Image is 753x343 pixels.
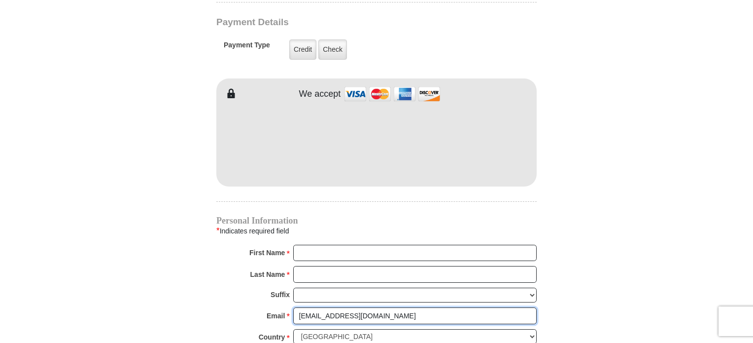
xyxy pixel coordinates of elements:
h4: We accept [299,89,341,100]
strong: First Name [249,246,285,260]
h5: Payment Type [224,41,270,54]
h3: Payment Details [216,17,468,28]
strong: Suffix [271,288,290,302]
strong: Last Name [250,267,285,281]
label: Check [318,39,347,60]
label: Credit [289,39,316,60]
div: Indicates required field [216,225,537,237]
strong: Email [267,309,285,323]
h4: Personal Information [216,217,537,225]
img: credit cards accepted [343,83,442,105]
